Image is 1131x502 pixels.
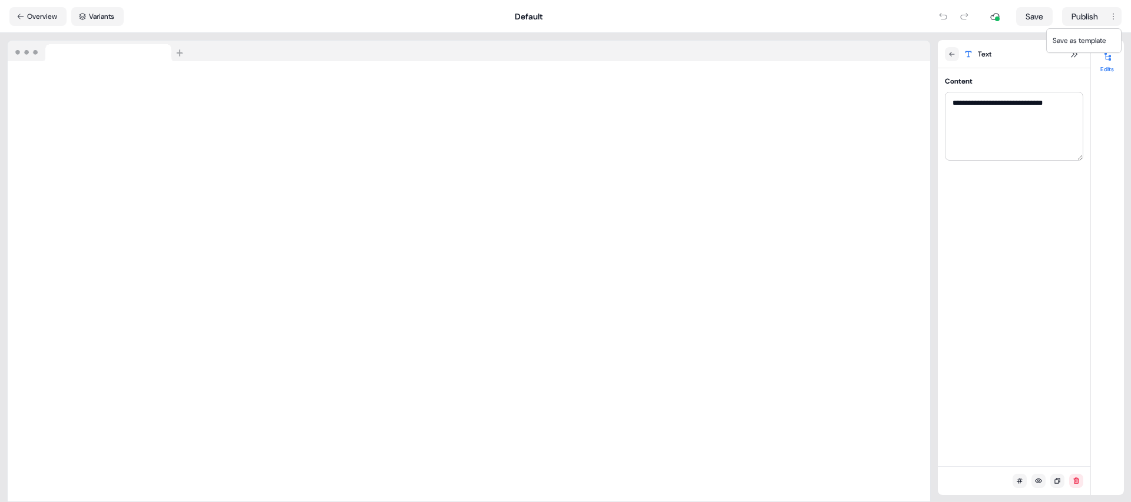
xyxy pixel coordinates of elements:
[1016,7,1053,26] button: Save
[9,7,67,26] button: Overview
[978,48,991,60] span: Text
[945,75,973,87] div: Content
[8,41,188,62] img: Browser topbar
[1062,7,1105,26] button: Publish
[515,11,543,22] div: Default
[1053,36,1106,45] span: Save as template
[71,7,124,26] button: Variants
[1091,47,1124,73] button: Edits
